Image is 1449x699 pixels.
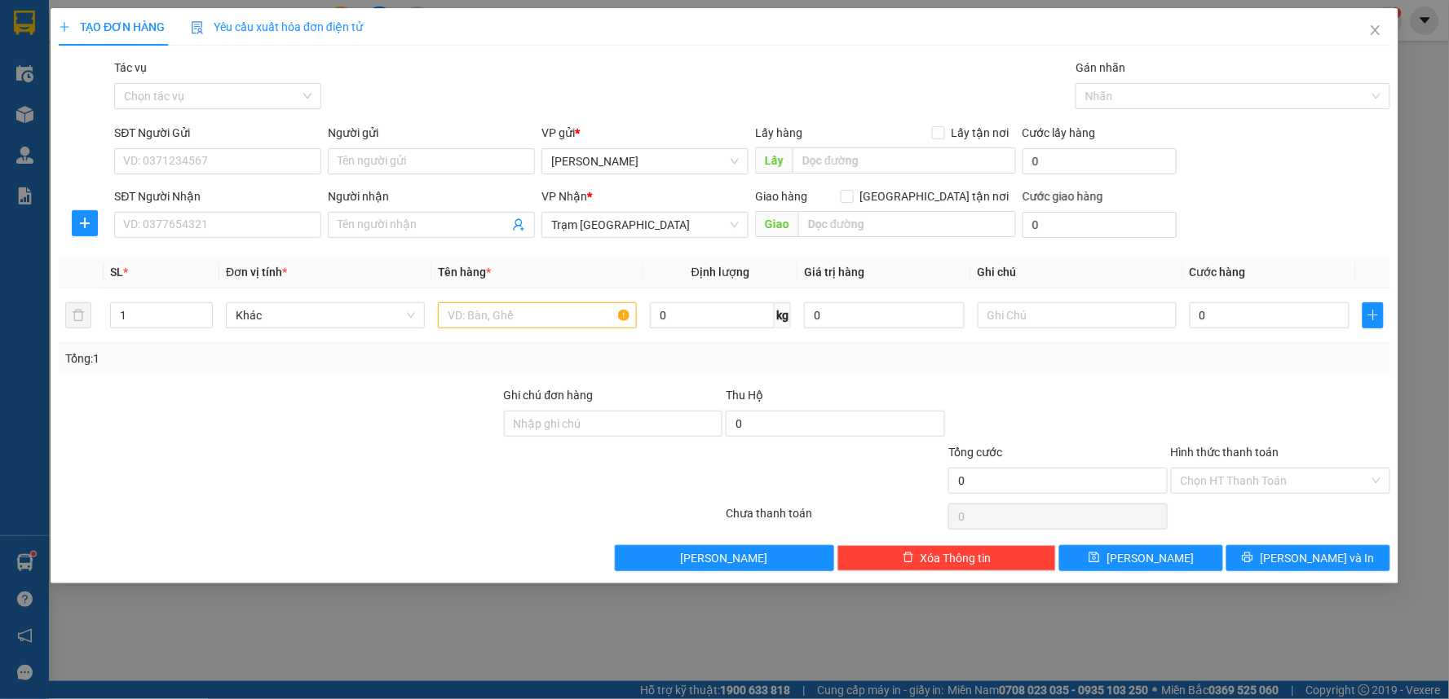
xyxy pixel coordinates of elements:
[903,552,914,565] span: delete
[799,211,1017,237] input: Dọc đường
[793,147,1017,174] input: Dọc đường
[1226,545,1390,571] button: printer[PERSON_NAME] và In
[552,149,740,174] span: Phan Thiết
[8,69,113,87] li: VP [PERSON_NAME]
[948,446,1002,459] span: Tổng cước
[775,302,791,328] span: kg
[114,187,321,205] div: SĐT Người Nhận
[971,257,1183,288] th: Ghi chú
[8,8,236,39] li: Trung Nga
[504,389,594,402] label: Ghi chú đơn hàng
[110,266,123,279] span: SL
[191,21,204,34] img: icon
[59,20,165,33] span: TẠO ĐƠN HÀNG
[114,124,321,142] div: SĐT Người Gửi
[1089,552,1100,565] span: save
[114,61,147,74] label: Tác vụ
[542,124,749,142] div: VP gửi
[65,302,91,328] button: delete
[328,187,535,205] div: Người nhận
[726,389,763,402] span: Thu Hộ
[236,303,415,328] span: Khác
[1363,309,1382,322] span: plus
[837,545,1057,571] button: deleteXóa Thông tin
[113,69,217,123] li: VP Trạm [GEOGRAPHIC_DATA]
[438,266,491,279] span: Tên hàng
[691,266,749,279] span: Định lượng
[1353,8,1398,54] button: Close
[65,349,559,367] div: Tổng: 1
[921,549,992,567] span: Xóa Thông tin
[1023,148,1177,174] input: Cước lấy hàng
[1190,266,1246,279] span: Cước hàng
[804,266,864,279] span: Giá trị hàng
[8,90,20,102] span: environment
[1243,552,1254,565] span: printer
[1261,549,1375,567] span: [PERSON_NAME] và In
[756,211,799,237] span: Giao
[1023,126,1096,139] label: Cước lấy hàng
[542,190,588,203] span: VP Nhận
[615,545,834,571] button: [PERSON_NAME]
[72,210,98,236] button: plus
[756,147,793,174] span: Lấy
[1076,61,1126,74] label: Gán nhãn
[1060,545,1224,571] button: save[PERSON_NAME]
[513,218,526,231] span: user-add
[681,549,768,567] span: [PERSON_NAME]
[1023,212,1177,238] input: Cước giao hàng
[191,20,363,33] span: Yêu cầu xuất hóa đơn điện tử
[552,213,740,237] span: Trạm Sài Gòn
[1369,24,1382,37] span: close
[1107,549,1194,567] span: [PERSON_NAME]
[945,124,1016,142] span: Lấy tận nơi
[756,190,808,203] span: Giao hàng
[8,8,65,65] img: logo.jpg
[1023,190,1103,203] label: Cước giao hàng
[328,124,535,142] div: Người gửi
[756,126,803,139] span: Lấy hàng
[438,302,637,328] input: VD: Bàn, Ghế
[8,90,108,138] b: T1 [PERSON_NAME], P Phú Thuỷ
[1171,446,1279,459] label: Hình thức thanh toán
[1363,302,1383,328] button: plus
[854,187,1016,205] span: [GEOGRAPHIC_DATA] tận nơi
[804,302,965,328] input: 0
[724,504,947,533] div: Chưa thanh toán
[504,411,723,437] input: Ghi chú đơn hàng
[73,217,97,230] span: plus
[59,21,70,33] span: plus
[978,302,1177,328] input: Ghi Chú
[226,266,287,279] span: Đơn vị tính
